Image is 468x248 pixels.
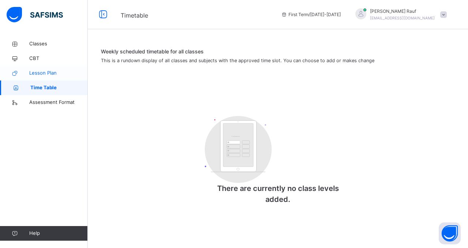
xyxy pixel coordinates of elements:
span: Classes [29,40,88,48]
span: session/term information [281,11,341,18]
div: WidadRauf [348,8,450,21]
img: safsims [7,7,63,22]
span: [PERSON_NAME] Rauf [370,8,435,15]
div: There are currently no class levels added. [205,109,351,212]
p: There are currently no class levels added. [205,183,351,205]
span: CBT [29,55,88,62]
span: Weekly scheduled timetable for all classes [101,48,451,55]
span: Timetable [121,12,148,19]
span: [EMAIL_ADDRESS][DOMAIN_NAME] [370,16,435,20]
span: Time Table [30,84,88,91]
span: This is a rundown display of all classes and subjects with the approved time slot. You can choose... [101,58,374,63]
tspan: Customers [231,135,240,137]
button: Open asap [439,222,461,244]
span: Help [29,230,87,237]
span: Lesson Plan [29,69,88,77]
span: Assessment Format [29,99,88,106]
